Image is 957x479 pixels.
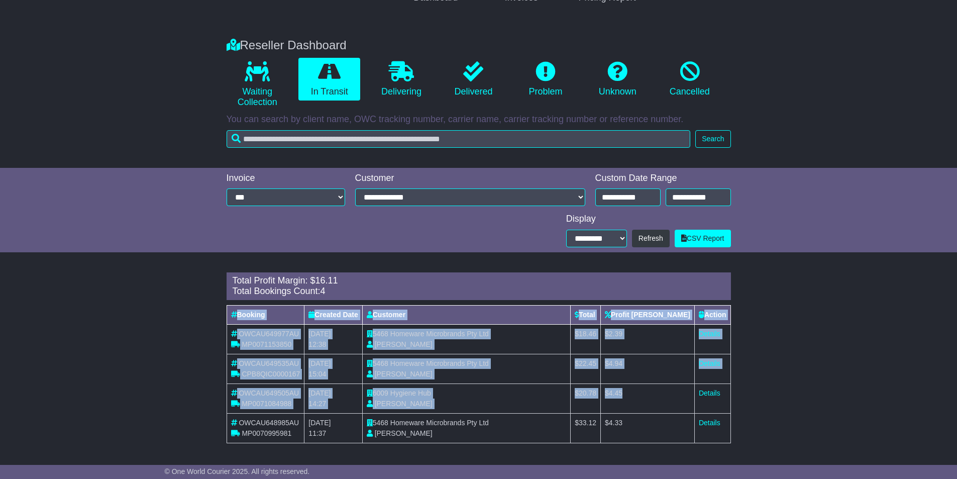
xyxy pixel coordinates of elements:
div: Customer [355,173,585,184]
th: Created Date [304,305,362,324]
td: $ [601,413,695,443]
span: 18.46 [579,330,596,338]
span: MP0071084988 [242,400,291,408]
span: 12:38 [308,340,326,348]
span: [DATE] [308,419,331,427]
button: Refresh [632,230,670,247]
span: [PERSON_NAME] [375,340,433,348]
a: Unknown [587,58,649,101]
a: Cancelled [659,58,720,101]
span: 4.94 [609,359,622,367]
th: Customer [362,305,570,324]
td: $ [601,324,695,354]
span: 5468 [373,419,388,427]
div: Display [566,214,731,225]
span: [PERSON_NAME] [375,429,433,437]
span: [DATE] [308,389,331,397]
span: 5468 [373,359,388,367]
a: CSV Report [675,230,731,247]
span: 11:37 [308,429,326,437]
span: 6009 [373,389,388,397]
span: [PERSON_NAME] [375,400,433,408]
div: Reseller Dashboard [222,38,736,53]
p: You can search by client name, OWC tracking number, carrier name, carrier tracking number or refe... [227,114,731,125]
span: 14:27 [308,400,326,408]
a: Details [699,359,720,367]
span: MP0070995981 [242,429,291,437]
span: OWCAU649977AU [239,330,299,338]
span: CPB8QIC0000167 [242,370,300,378]
td: $ [601,384,695,413]
span: MP0071153850 [242,340,291,348]
span: [DATE] [308,330,331,338]
span: 15:04 [308,370,326,378]
th: Profit [PERSON_NAME] [601,305,695,324]
a: In Transit [298,58,360,101]
span: OWCAU649535AU [239,359,299,367]
a: Delivering [370,58,432,101]
a: Details [699,419,720,427]
span: OWCAU648985AU [239,419,299,427]
a: Details [699,330,720,338]
th: Action [694,305,730,324]
div: Invoice [227,173,345,184]
span: OWCAU649505AU [239,389,299,397]
span: © One World Courier 2025. All rights reserved. [165,467,310,475]
td: $ [571,354,601,384]
td: $ [601,354,695,384]
span: 20.78 [579,389,596,397]
span: Homeware Microbrands Pty Ltd [390,330,489,338]
a: Problem [514,58,576,101]
th: Total [571,305,601,324]
div: Total Bookings Count: [233,286,725,297]
span: 2.39 [609,330,622,338]
td: $ [571,413,601,443]
a: Delivered [443,58,504,101]
td: $ [571,324,601,354]
div: Custom Date Range [595,173,731,184]
span: 4 [321,286,326,296]
span: 5468 [373,330,388,338]
th: Booking [227,305,304,324]
span: 16.11 [315,275,338,285]
span: 4.33 [609,419,622,427]
button: Search [695,130,730,148]
a: Details [699,389,720,397]
span: Hygiene Hub [390,389,431,397]
span: 33.12 [579,419,596,427]
div: Total Profit Margin: $ [233,275,725,286]
span: [PERSON_NAME] [375,370,433,378]
td: $ [571,384,601,413]
a: Waiting Collection [227,58,288,112]
span: [DATE] [308,359,331,367]
span: 22.45 [579,359,596,367]
span: 4.45 [609,389,622,397]
span: Homeware Microbrands Pty Ltd [390,359,489,367]
span: Homeware Microbrands Pty Ltd [390,419,489,427]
